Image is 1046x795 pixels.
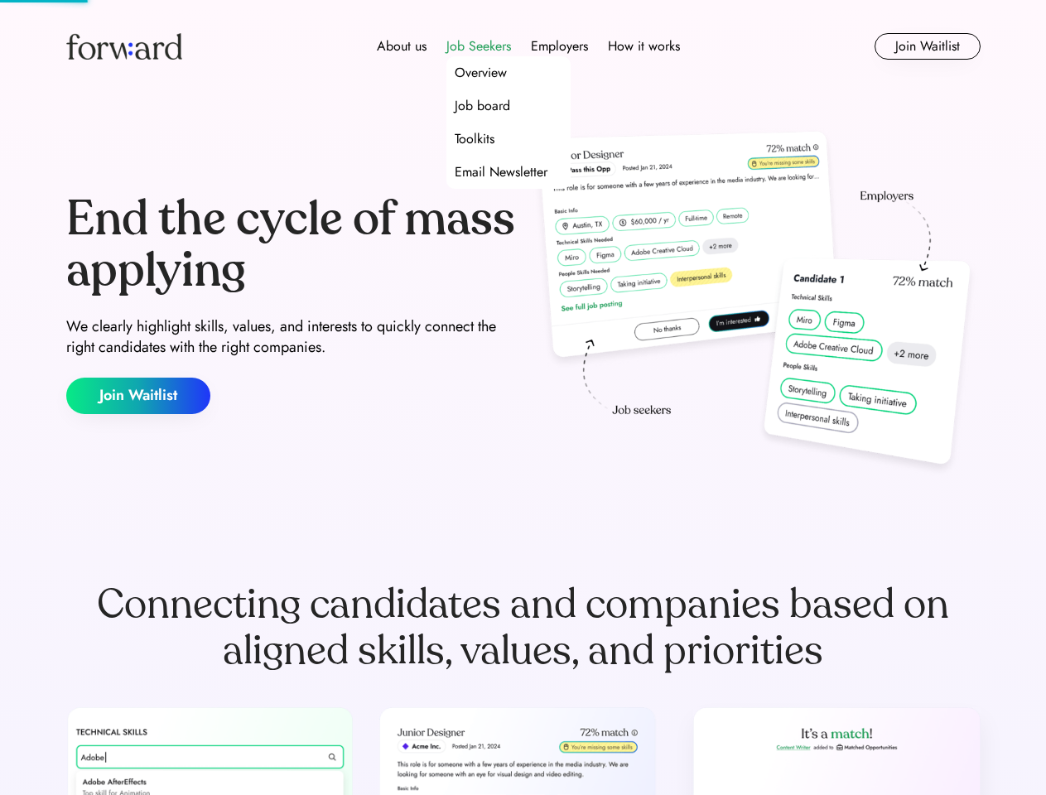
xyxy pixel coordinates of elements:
[455,162,547,182] div: Email Newsletter
[66,316,517,358] div: We clearly highlight skills, values, and interests to quickly connect the right candidates with t...
[66,378,210,414] button: Join Waitlist
[608,36,680,56] div: How it works
[875,33,981,60] button: Join Waitlist
[531,36,588,56] div: Employers
[530,126,981,482] img: hero-image.png
[377,36,427,56] div: About us
[66,33,182,60] img: Forward logo
[455,96,510,116] div: Job board
[446,36,511,56] div: Job Seekers
[455,63,507,83] div: Overview
[455,129,494,149] div: Toolkits
[66,581,981,674] div: Connecting candidates and companies based on aligned skills, values, and priorities
[66,194,517,296] div: End the cycle of mass applying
